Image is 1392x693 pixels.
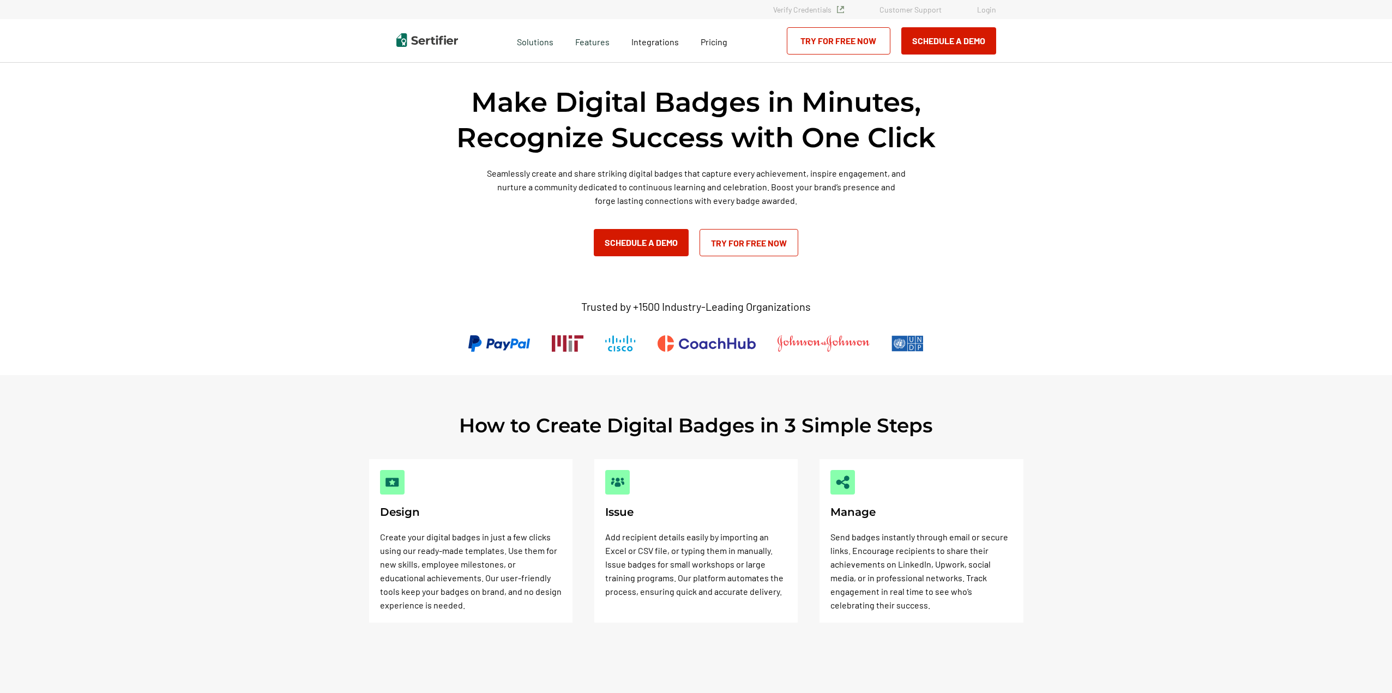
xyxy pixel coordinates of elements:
span: Solutions [517,34,553,47]
img: Verified [837,6,844,13]
a: Try for Free Now [700,229,798,256]
p: Seamlessly create and share striking digital badges that capture every achievement, inspire engag... [486,166,906,207]
h3: Manage [830,505,1012,519]
img: UNDP [891,335,924,352]
img: Massachusetts Institute of Technology [552,335,583,352]
h1: Make Digital Badges in Minutes, Recognize Success with One Click [396,85,996,155]
h2: How to Create Digital Badges in 3 Simple Steps [459,413,933,437]
h3: Design [380,505,562,519]
img: Issue Image [611,475,624,489]
a: Verify Credentials [773,5,844,14]
img: Design Image [385,475,399,489]
p: Add recipient details easily by importing an Excel or CSV file, or typing them in manually. Issue... [605,530,787,598]
a: Integrations [631,34,679,47]
a: Try for Free Now [787,27,890,55]
a: Login [977,5,996,14]
a: Pricing [701,34,727,47]
h3: Issue [605,505,787,519]
img: Manage Image [836,475,849,489]
img: Sertifier | Digital Credentialing Platform [396,33,458,47]
img: Cisco [605,335,636,352]
span: Integrations [631,37,679,47]
img: Johnson & Johnson [778,335,869,352]
a: Customer Support [879,5,942,14]
p: Create your digital badges in just a few clicks using our ready-made templates. Use them for new ... [380,530,562,612]
img: CoachHub [658,335,756,352]
p: Send badges instantly through email or secure links. Encourage recipients to share their achievem... [830,530,1012,612]
img: PayPal [468,335,530,352]
span: Pricing [701,37,727,47]
span: Features [575,34,610,47]
p: Trusted by +1500 Industry-Leading Organizations [581,300,811,314]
